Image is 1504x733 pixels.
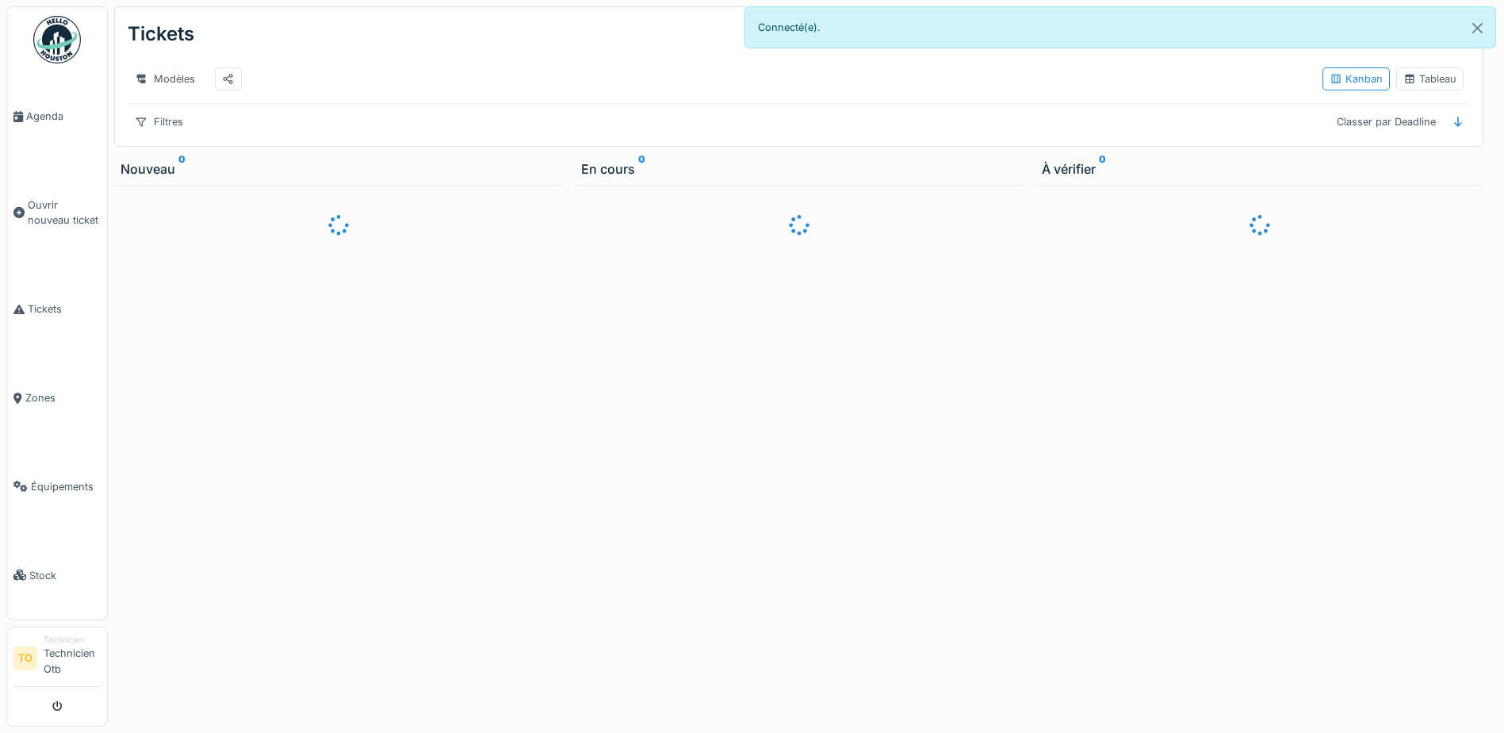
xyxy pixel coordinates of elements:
button: Close [1460,7,1495,49]
a: Équipements [7,442,107,531]
a: Agenda [7,72,107,161]
a: TO TechnicienTechnicien Otb [13,634,101,687]
div: En cours [581,159,1016,178]
li: Technicien Otb [44,634,101,683]
span: Zones [25,390,101,405]
sup: 0 [1099,159,1106,178]
span: Équipements [31,479,101,494]
a: Ouvrir nouveau ticket [7,161,107,265]
li: TO [13,647,37,670]
div: Classer par Deadline [1330,110,1443,133]
span: Tickets [28,301,101,317]
a: Stock [7,531,107,620]
div: Connecté(e). [744,6,1497,48]
div: Tickets [128,13,194,55]
div: Kanban [1330,71,1383,86]
div: Filtres [128,110,190,133]
a: Tickets [7,265,107,354]
div: À vérifier [1042,159,1477,178]
span: Agenda [26,109,101,124]
sup: 0 [638,159,645,178]
div: Technicien [44,634,101,646]
span: Ouvrir nouveau ticket [28,198,101,228]
div: Tableau [1403,71,1456,86]
span: Stock [29,568,101,583]
div: Modèles [128,67,202,90]
img: Badge_color-CXgf-gQk.svg [33,16,81,63]
sup: 0 [178,159,186,178]
div: Nouveau [121,159,556,178]
a: Zones [7,354,107,443]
